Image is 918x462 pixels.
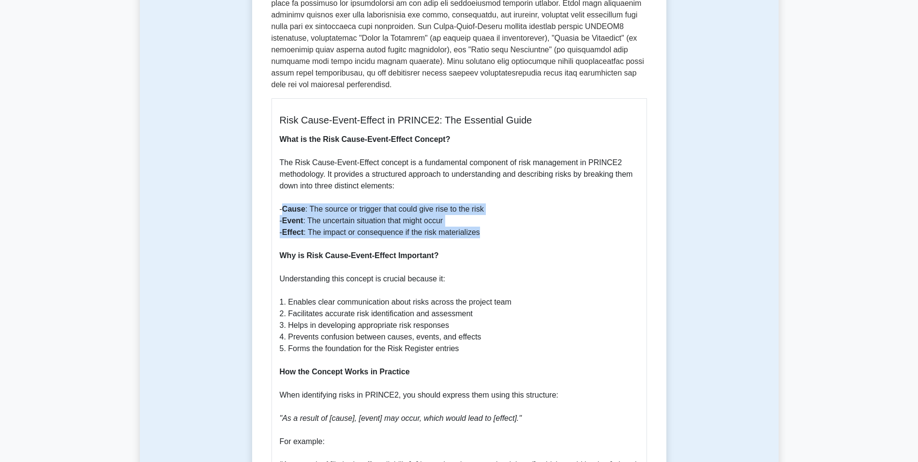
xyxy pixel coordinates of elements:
i: "As a result of [cause], [event] may occur, which would lead to [effect]." [280,414,522,422]
b: Event [282,216,303,225]
h5: Risk Cause-Event-Effect in PRINCE2: The Essential Guide [280,114,639,126]
b: How the Concept Works in Practice [280,368,410,376]
b: Effect [282,228,303,236]
b: What is the Risk Cause-Event-Effect Concept? [280,135,451,143]
b: Why is Risk Cause-Event-Effect Important? [280,251,439,260]
b: Cause [282,205,305,213]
